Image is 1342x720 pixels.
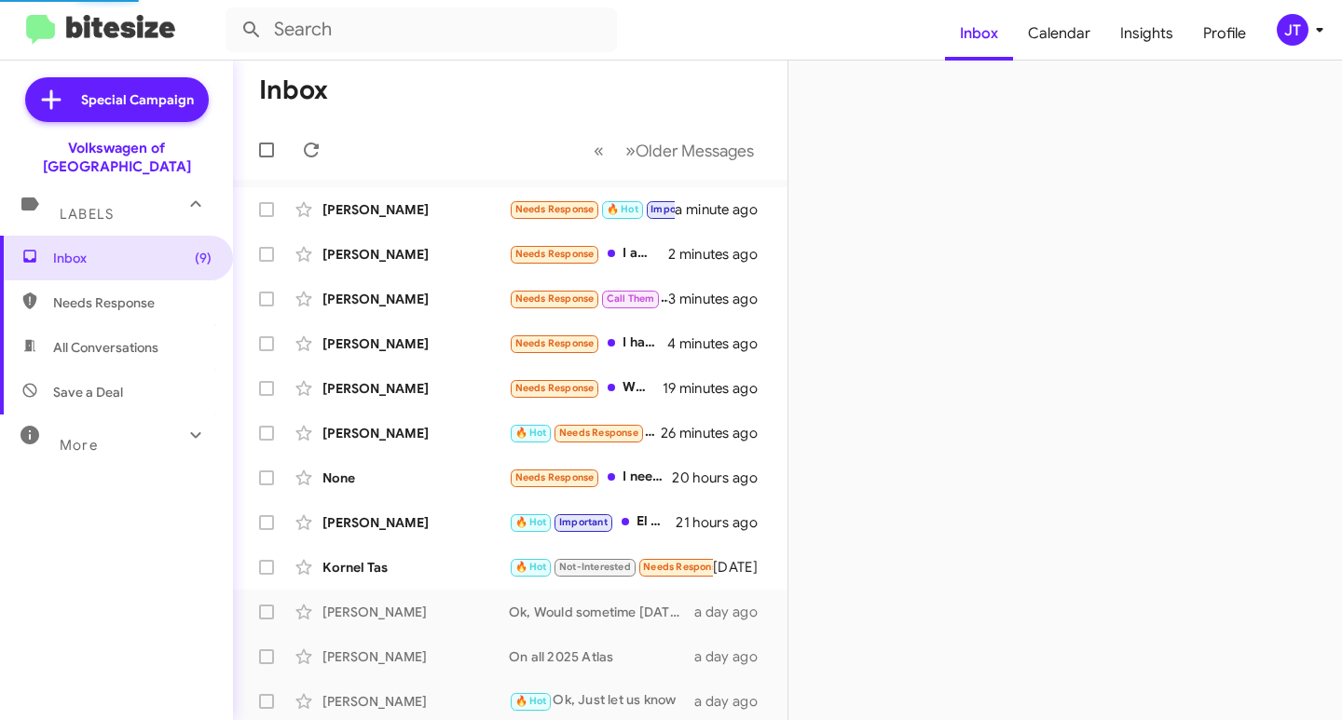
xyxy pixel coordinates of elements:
[81,90,194,109] span: Special Campaign
[53,338,158,357] span: All Conversations
[509,556,713,577] div: ....although my experience has not been the best this far I am afraid.
[1105,7,1188,61] a: Insights
[614,131,765,170] button: Next
[509,243,668,265] div: I am looking now for a Telluride 2025
[515,516,547,528] span: 🔥 Hot
[515,337,595,349] span: Needs Response
[694,692,773,711] div: a day ago
[668,290,773,308] div: 3 minutes ago
[663,379,773,398] div: 19 minutes ago
[509,647,694,666] div: On all 2025 Atlas
[1188,7,1261,61] a: Profile
[668,245,773,264] div: 2 minutes ago
[594,139,604,162] span: «
[643,561,722,573] span: Needs Response
[1277,14,1308,46] div: JT
[667,334,773,353] div: 4 minutes ago
[509,422,661,443] div: Yes
[322,424,509,442] div: [PERSON_NAME]
[515,695,547,707] span: 🔥 Hot
[676,513,773,532] div: 21 hours ago
[675,200,773,219] div: a minute ago
[559,561,631,573] span: Not-Interested
[661,424,773,442] div: 26 minutes ago
[515,561,547,573] span: 🔥 Hot
[694,603,773,621] div: a day ago
[53,293,212,312] span: Needs Response
[509,198,675,220] div: Sorry [PERSON_NAME] sent a message this morning this morning, I will follow up with him.
[322,692,509,711] div: [PERSON_NAME]
[322,200,509,219] div: [PERSON_NAME]
[53,249,212,267] span: Inbox
[322,290,509,308] div: [PERSON_NAME]
[322,469,509,487] div: None
[322,245,509,264] div: [PERSON_NAME]
[515,382,595,394] span: Needs Response
[607,292,655,305] span: Call Them
[515,292,595,305] span: Needs Response
[195,249,212,267] span: (9)
[582,131,615,170] button: Previous
[322,334,509,353] div: [PERSON_NAME]
[650,203,699,215] span: Important
[509,288,668,309] div: Call me
[322,379,509,398] div: [PERSON_NAME]
[322,513,509,532] div: [PERSON_NAME]
[636,141,754,161] span: Older Messages
[322,603,509,621] div: [PERSON_NAME]
[559,427,638,439] span: Needs Response
[607,203,638,215] span: 🔥 Hot
[509,467,672,488] div: I need you to give me a range before I'll do that.
[25,77,209,122] a: Special Campaign
[559,516,608,528] span: Important
[515,471,595,483] span: Needs Response
[226,7,617,52] input: Search
[625,139,636,162] span: »
[509,377,663,399] div: We don't have a Golf. We have a different model.
[515,203,595,215] span: Needs Response
[583,131,765,170] nav: Page navigation example
[322,647,509,666] div: [PERSON_NAME]
[945,7,1013,61] a: Inbox
[694,647,773,666] div: a day ago
[509,511,676,533] div: El viernes podriamos en la tarde
[60,206,114,223] span: Labels
[322,558,509,577] div: Kornel Tas
[515,427,547,439] span: 🔥 Hot
[713,558,773,577] div: [DATE]
[509,690,694,712] div: Ok, Just let us know
[515,248,595,260] span: Needs Response
[60,437,98,454] span: More
[53,383,123,401] span: Save a Deal
[259,75,328,105] h1: Inbox
[1013,7,1105,61] a: Calendar
[1261,14,1321,46] button: JT
[672,469,773,487] div: 20 hours ago
[509,333,667,354] div: I have a car
[509,603,694,621] div: Ok, Would sometime [DATE] work for a free 10-15 mintue apprisal?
